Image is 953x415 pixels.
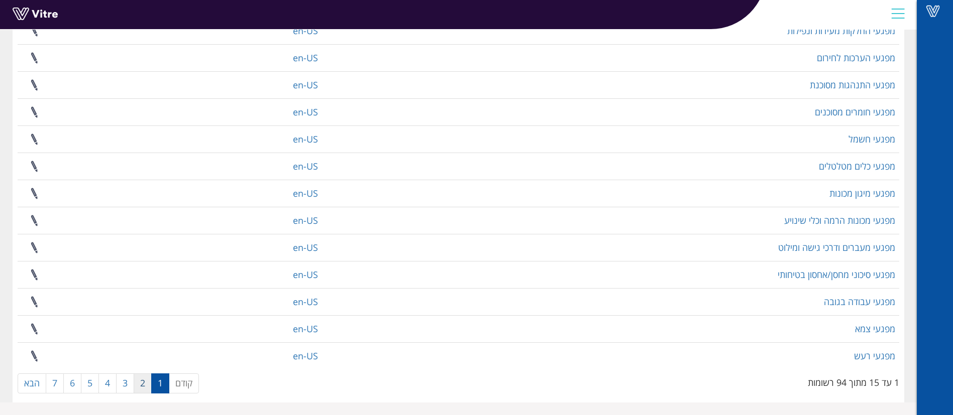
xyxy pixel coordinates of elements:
a: מפגעי החלקות מעידות ונפילות [787,25,895,37]
a: מפגעי התנהגות מסוכנת [810,79,895,91]
a: en-US [293,52,318,64]
div: 1 עד 15 מתוך 94 רשומות [808,372,899,389]
a: קודם [169,373,199,393]
a: 7 [46,373,64,393]
a: הבא [18,373,46,393]
a: en-US [293,187,318,199]
a: מפגעי צמא [855,323,895,335]
a: 2 [134,373,152,393]
a: en-US [293,323,318,335]
a: en-US [293,268,318,281]
a: מפגעי כלים מטלטלים [819,160,895,172]
a: 1 [151,373,169,393]
a: מפגעי סיכוני מחסן/אחסון בטיחותי [778,268,895,281]
a: מפגעי חשמל [849,133,895,145]
a: en-US [293,214,318,226]
a: מפגעי עבודה בגובה [824,296,895,308]
a: en-US [293,160,318,172]
a: en-US [293,241,318,253]
a: en-US [293,296,318,308]
a: en-US [293,133,318,145]
a: en-US [293,25,318,37]
a: 6 [63,373,81,393]
a: מפגעי מעברים ודרכי גישה ומילוט [778,241,895,253]
a: 5 [81,373,99,393]
a: מפגעי מכונות הרמה וכלי שינויע [784,214,895,226]
a: מפגעי חומרים מסוכנים [815,106,895,118]
a: en-US [293,106,318,118]
a: 4 [98,373,117,393]
a: מפגעי מיגון מכונות [829,187,895,199]
a: 3 [116,373,134,393]
a: מפגעי הערכות לחירום [817,52,895,64]
a: en-US [293,79,318,91]
a: en-US [293,350,318,362]
a: מפגעי רעש [854,350,895,362]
